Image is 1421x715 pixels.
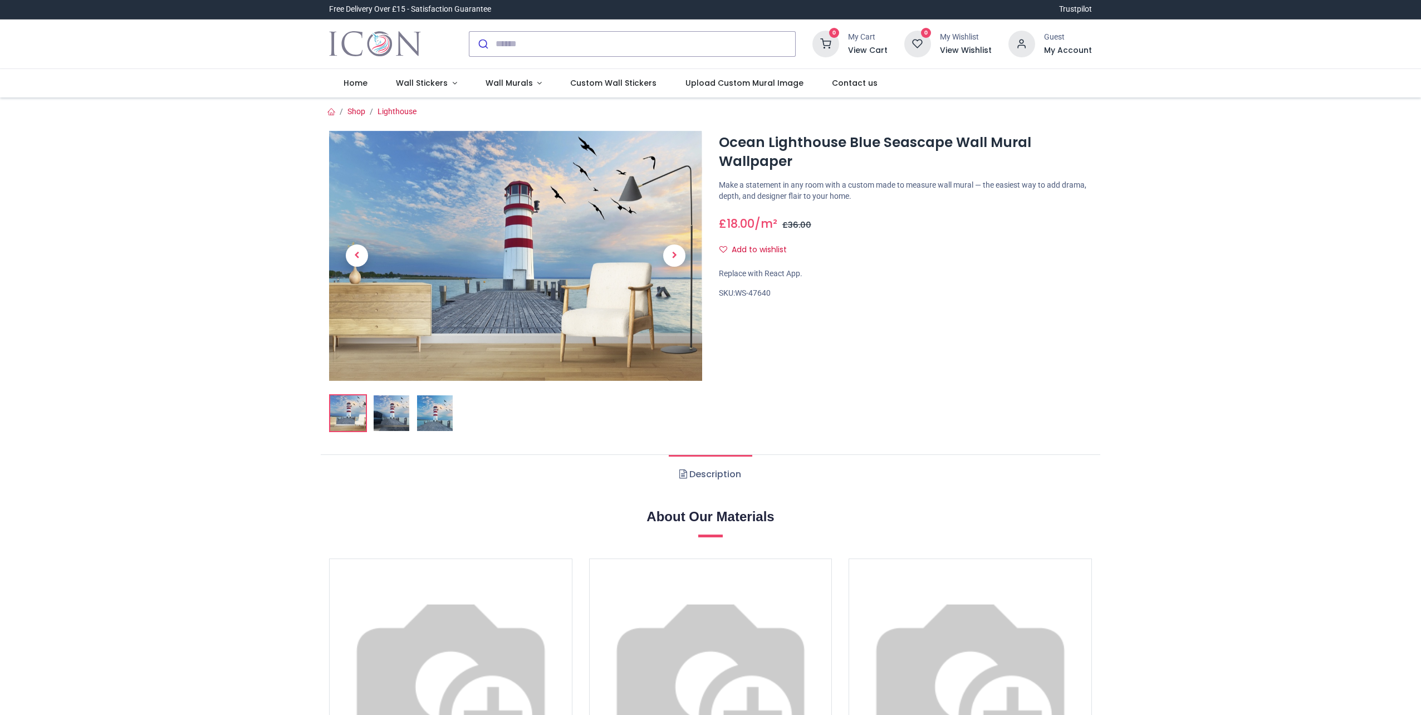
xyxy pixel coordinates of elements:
[396,77,448,89] span: Wall Stickers
[381,69,471,98] a: Wall Stickers
[685,77,803,89] span: Upload Custom Mural Image
[347,107,365,116] a: Shop
[719,268,1092,280] div: Replace with React App.
[719,180,1092,202] p: Make a statement in any room with a custom made to measure wall mural — the easiest way to add dr...
[329,28,421,60] a: Logo of Icon Wall Stickers
[754,216,777,232] span: /m²
[1044,45,1092,56] a: My Account
[735,288,771,297] span: WS-47640
[832,77,878,89] span: Contact us
[848,32,888,43] div: My Cart
[921,28,932,38] sup: 0
[719,246,727,253] i: Add to wishlist
[344,77,367,89] span: Home
[329,4,491,15] div: Free Delivery Over £15 - Satisfaction Guarantee
[346,244,368,267] span: Previous
[374,395,409,431] img: WS-47640-02
[940,45,992,56] a: View Wishlist
[719,288,1092,299] div: SKU:
[663,244,685,267] span: Next
[812,38,839,47] a: 0
[782,219,811,231] span: £
[719,133,1092,172] h1: Ocean Lighthouse Blue Seascape Wall Mural Wallpaper
[329,131,702,381] img: Ocean Lighthouse Blue Seascape Wall Mural Wallpaper
[669,455,752,494] a: Description
[1044,32,1092,43] div: Guest
[904,38,931,47] a: 0
[378,107,416,116] a: Lighthouse
[1059,4,1092,15] a: Trustpilot
[727,216,754,232] span: 18.00
[719,216,754,232] span: £
[417,395,453,431] img: WS-47640-03
[471,69,556,98] a: Wall Murals
[829,28,840,38] sup: 0
[329,507,1092,526] h2: About Our Materials
[469,32,496,56] button: Submit
[330,395,366,431] img: Ocean Lighthouse Blue Seascape Wall Mural Wallpaper
[788,219,811,231] span: 36.00
[848,45,888,56] a: View Cart
[719,241,796,259] button: Add to wishlistAdd to wishlist
[940,32,992,43] div: My Wishlist
[486,77,533,89] span: Wall Murals
[329,168,385,343] a: Previous
[646,168,702,343] a: Next
[570,77,656,89] span: Custom Wall Stickers
[329,28,421,60] img: Icon Wall Stickers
